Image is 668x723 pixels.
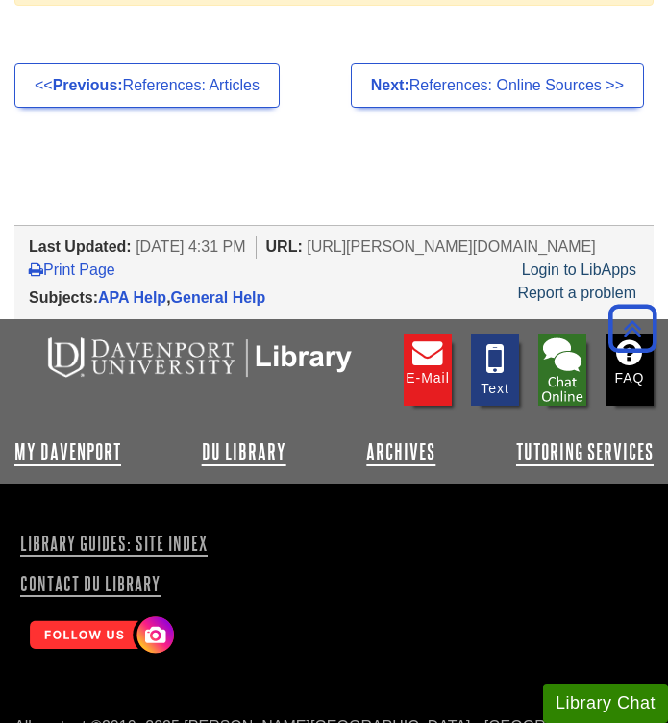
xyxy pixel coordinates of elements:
i: Print Page [29,262,43,277]
a: Next:References: Online Sources >> [351,63,644,108]
span: Last Updated: [29,238,132,255]
a: Archives [366,440,435,463]
a: <<Previous:References: Articles [14,63,280,108]
img: Library Chat [538,334,586,406]
a: General Help [171,289,266,306]
a: My Davenport [14,440,121,463]
a: E-mail [404,334,452,406]
span: , [98,289,265,306]
img: Follow Us! Instagram [20,609,179,663]
a: FAQ [606,334,654,406]
li: Chat with Library [538,334,586,406]
span: URL: [266,238,303,255]
a: Library Guides: Site Index [14,527,213,560]
button: Library Chat [543,684,668,723]
a: Back to Top [602,315,663,341]
a: APA Help [98,289,166,306]
a: Contact DU Library [14,567,213,600]
strong: Previous: [53,77,123,93]
a: DU Library [202,440,286,463]
a: Tutoring Services [516,440,654,463]
a: Report a problem [517,285,636,301]
a: Login to LibApps [522,262,636,278]
strong: Next: [371,77,409,93]
img: DU Libraries [14,334,380,380]
a: Print Page [29,262,115,278]
span: [URL][PERSON_NAME][DOMAIN_NAME] [307,238,596,255]
span: [DATE] 4:31 PM [136,238,245,255]
span: Subjects: [29,289,98,306]
a: Text [471,334,519,406]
